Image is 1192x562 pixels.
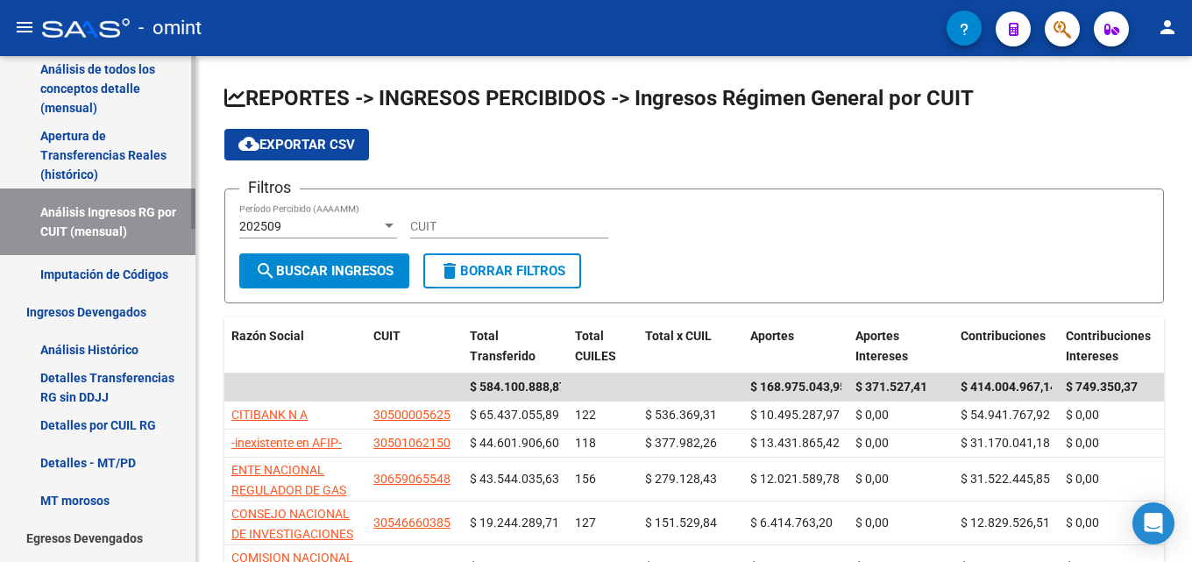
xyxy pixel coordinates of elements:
[855,436,889,450] span: $ 0,00
[1066,436,1099,450] span: $ 0,00
[645,516,717,530] span: $ 151.529,84
[961,329,1046,343] span: Contribuciones
[750,329,794,343] span: Aportes
[1157,17,1178,38] mat-icon: person
[568,317,638,375] datatable-header-cell: Total CUILES
[575,329,616,363] span: Total CUILES
[373,408,451,422] span: 30500005625
[366,317,463,375] datatable-header-cell: CUIT
[239,175,300,200] h3: Filtros
[470,408,559,422] span: $ 65.437.055,89
[855,408,889,422] span: $ 0,00
[750,436,840,450] span: $ 13.431.865,42
[1066,329,1151,363] span: Contribuciones Intereses
[224,86,974,110] span: REPORTES -> INGRESOS PERCIBIDOS -> Ingresos Régimen General por CUIT
[750,380,847,394] span: $ 168.975.043,95
[575,436,596,450] span: 118
[855,329,908,363] span: Aportes Intereses
[575,516,596,530] span: 127
[373,472,451,486] span: 30659065548
[439,260,460,281] mat-icon: delete
[855,516,889,530] span: $ 0,00
[1132,502,1174,544] div: Open Intercom Messenger
[373,436,451,450] span: 30501062150
[961,516,1050,530] span: $ 12.829.526,51
[750,516,833,530] span: $ 6.414.763,20
[255,263,394,279] span: Buscar Ingresos
[224,129,369,160] button: Exportar CSV
[961,408,1050,422] span: $ 54.941.767,92
[470,516,559,530] span: $ 19.244.289,71
[743,317,848,375] datatable-header-cell: Aportes
[423,253,581,288] button: Borrar Filtros
[138,9,202,47] span: - omint
[575,472,596,486] span: 156
[231,463,346,497] span: ENTE NACIONAL REGULADOR DE GAS
[645,436,717,450] span: $ 377.982,26
[954,317,1059,375] datatable-header-cell: Contribuciones
[470,380,566,394] span: $ 584.100.888,87
[231,408,308,422] span: CITIBANK N A
[645,329,712,343] span: Total x CUIL
[231,436,342,450] span: -inexistente en AFIP-
[961,472,1050,486] span: $ 31.522.445,85
[1066,516,1099,530] span: $ 0,00
[14,17,35,38] mat-icon: menu
[238,133,259,154] mat-icon: cloud_download
[855,380,927,394] span: $ 371.527,41
[638,317,743,375] datatable-header-cell: Total x CUIL
[224,317,366,375] datatable-header-cell: Razón Social
[470,436,559,450] span: $ 44.601.906,60
[750,472,840,486] span: $ 12.021.589,78
[645,472,717,486] span: $ 279.128,43
[961,380,1057,394] span: $ 414.004.967,14
[1066,380,1138,394] span: $ 749.350,37
[231,329,304,343] span: Razón Social
[238,137,355,153] span: Exportar CSV
[1066,472,1099,486] span: $ 0,00
[1059,317,1164,375] datatable-header-cell: Contribuciones Intereses
[575,408,596,422] span: 122
[470,472,559,486] span: $ 43.544.035,63
[848,317,954,375] datatable-header-cell: Aportes Intereses
[470,329,536,363] span: Total Transferido
[855,472,889,486] span: $ 0,00
[439,263,565,279] span: Borrar Filtros
[239,253,409,288] button: Buscar Ingresos
[255,260,276,281] mat-icon: search
[645,408,717,422] span: $ 536.369,31
[239,219,281,233] span: 202509
[373,329,401,343] span: CUIT
[1066,408,1099,422] span: $ 0,00
[961,436,1050,450] span: $ 31.170.041,18
[373,516,451,530] span: 30546660385
[463,317,568,375] datatable-header-cell: Total Transferido
[750,408,840,422] span: $ 10.495.287,97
